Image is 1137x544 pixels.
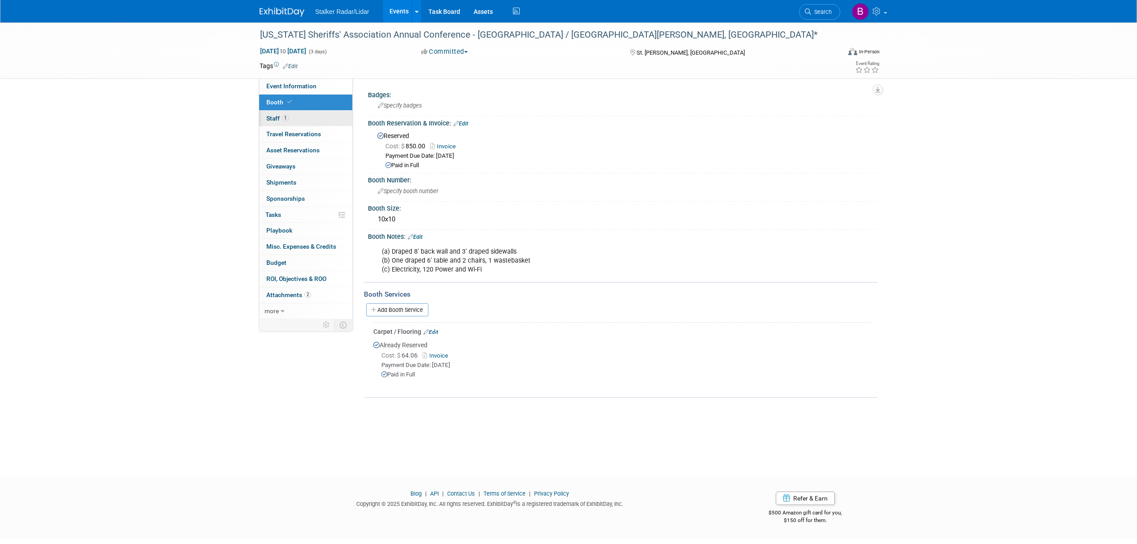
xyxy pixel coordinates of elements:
div: Carpet / Flooring [373,327,871,336]
div: $500 Amazon gift card for you, [733,503,878,524]
a: more [259,303,352,319]
span: Specify booth number [378,188,438,194]
div: Booth Size: [368,202,877,213]
span: Sponsorships [266,195,305,202]
div: 10x10 [375,212,871,226]
span: Budget [266,259,286,266]
a: Edit [453,121,468,127]
span: Travel Reservations [266,130,321,138]
span: | [476,490,482,497]
div: (a) Draped 8’ back wall and 3’ draped sidewalls (b) One draped 6’ table and 2 chairs, 1 wastebask... [376,243,779,279]
a: Attachments2 [259,287,352,303]
a: Shipments [259,175,352,190]
a: Refer & Earn [776,492,835,505]
span: Stalker Radar/Lidar [315,8,369,15]
a: Budget [259,255,352,271]
span: Tasks [265,211,281,218]
div: Booth Services [364,289,877,299]
span: Shipments [266,179,296,186]
a: Contact Us [447,490,475,497]
div: Badges: [368,88,877,99]
a: Sponsorships [259,191,352,207]
div: Event Rating [855,61,879,66]
a: Edit [408,234,423,240]
a: API [430,490,439,497]
a: Edit [423,329,438,335]
span: Cost: $ [385,142,406,150]
a: Staff1 [259,111,352,126]
div: Booth Number: [368,173,877,185]
div: Booth Notes: [368,230,877,242]
button: Committed [418,47,471,56]
a: Invoice [430,143,460,150]
div: Booth Reservation & Invoice: [368,117,877,128]
a: Booth [259,95,352,110]
div: Paid in Full [381,371,871,379]
div: In-Person [859,48,880,55]
a: Asset Reservations [259,142,352,158]
img: Format-Inperson.png [848,48,857,55]
div: Reserved [375,129,871,170]
a: Privacy Policy [534,490,569,497]
a: Giveaways [259,159,352,174]
span: Specify badges [378,102,422,109]
span: 850.00 [385,142,429,150]
span: Event Information [266,82,316,90]
div: Already Reserved [373,336,871,386]
div: Payment Due Date: [DATE] [385,152,871,160]
span: more [265,307,279,315]
span: Asset Reservations [266,147,320,154]
div: Payment Due Date: [DATE] [381,361,871,370]
span: Playbook [266,227,292,234]
a: Edit [283,63,298,69]
span: 2 [304,291,311,298]
td: Tags [260,61,298,70]
a: Event Information [259,78,352,94]
span: Attachments [266,291,311,298]
span: | [527,490,533,497]
sup: ® [513,500,516,505]
a: Invoice [423,352,452,359]
a: Add Booth Service [366,303,428,316]
div: Copyright © 2025 ExhibitDay, Inc. All rights reserved. ExhibitDay is a registered trademark of Ex... [260,498,720,508]
div: Event Format [787,47,880,60]
a: Blog [410,490,422,497]
i: Booth reservation complete [287,99,292,104]
td: Toggle Event Tabs [334,319,353,331]
span: Booth [266,99,294,106]
span: to [279,47,287,55]
span: (3 days) [308,49,327,55]
span: Giveaways [266,163,295,170]
div: $150 off for them. [733,517,878,524]
span: 64.06 [381,352,421,359]
img: Brooke Journet [852,3,869,20]
span: Misc. Expenses & Credits [266,243,336,250]
span: Cost: $ [381,352,402,359]
img: ExhibitDay [260,8,304,17]
a: ROI, Objectives & ROO [259,271,352,287]
span: | [440,490,446,497]
a: Travel Reservations [259,126,352,142]
a: Misc. Expenses & Credits [259,239,352,255]
div: Paid in Full [385,161,871,170]
a: Playbook [259,223,352,238]
div: [US_STATE] Sheriffs' Association Annual Conference - [GEOGRAPHIC_DATA] / [GEOGRAPHIC_DATA][PERSON... [257,27,827,43]
span: Staff [266,115,289,122]
span: St. [PERSON_NAME], [GEOGRAPHIC_DATA] [637,49,745,56]
td: Personalize Event Tab Strip [319,319,334,331]
span: | [423,490,429,497]
span: ROI, Objectives & ROO [266,275,326,282]
span: 1 [282,115,289,121]
a: Tasks [259,207,352,223]
span: Search [811,9,832,15]
span: [DATE] [DATE] [260,47,307,55]
a: Terms of Service [483,490,526,497]
a: Search [799,4,840,20]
